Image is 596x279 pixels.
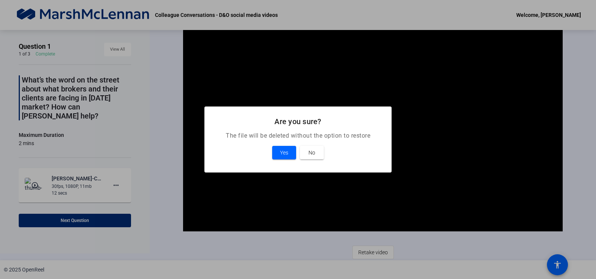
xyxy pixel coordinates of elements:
span: No [308,148,315,157]
span: Yes [280,148,288,157]
p: The file will be deleted without the option to restore [213,131,383,140]
h2: Are you sure? [213,115,383,127]
button: Yes [272,146,296,159]
button: No [300,146,324,159]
